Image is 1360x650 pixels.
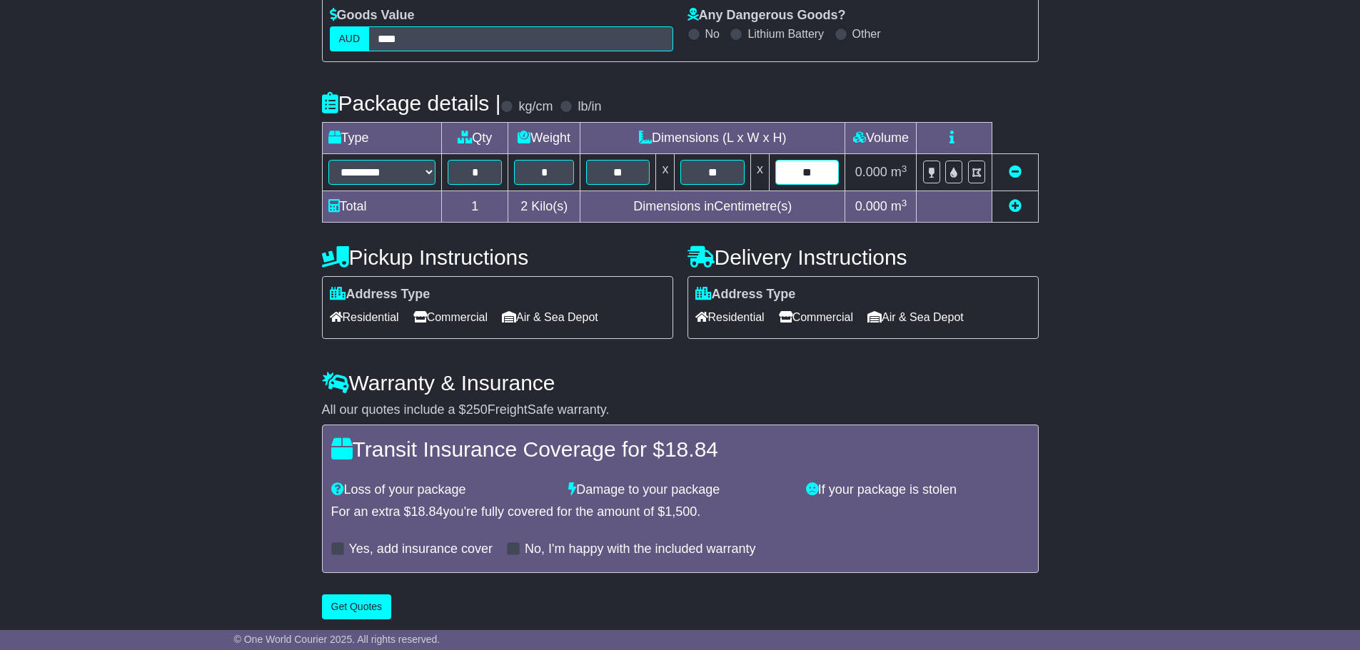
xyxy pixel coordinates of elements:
h4: Package details | [322,91,501,115]
span: Residential [695,306,765,328]
td: Qty [442,123,508,154]
span: m [891,165,907,179]
span: m [891,199,907,213]
label: Lithium Battery [747,27,824,41]
label: Goods Value [330,8,415,24]
td: Weight [508,123,580,154]
label: Any Dangerous Goods? [687,8,846,24]
a: Add new item [1009,199,1022,213]
div: Damage to your package [561,482,799,498]
span: 250 [466,402,488,417]
label: kg/cm [518,99,553,115]
label: Address Type [330,287,430,303]
td: 1 [442,191,508,223]
h4: Pickup Instructions [322,245,673,269]
span: 0.000 [855,165,887,179]
span: Residential [330,306,399,328]
div: If your package is stolen [799,482,1037,498]
span: Air & Sea Depot [867,306,964,328]
label: AUD [330,26,370,51]
span: 2 [520,199,528,213]
td: Volume [845,123,917,154]
td: Dimensions in Centimetre(s) [580,191,845,223]
div: For an extra $ you're fully covered for the amount of $ . [331,504,1029,520]
td: x [750,154,769,191]
span: 18.84 [411,504,443,519]
label: No, I'm happy with the included warranty [525,542,756,557]
label: lb/in [578,99,601,115]
span: Commercial [413,306,488,328]
td: Kilo(s) [508,191,580,223]
label: No [705,27,720,41]
label: Address Type [695,287,796,303]
div: Loss of your package [324,482,562,498]
span: 18.84 [665,437,718,461]
span: 0.000 [855,199,887,213]
td: Dimensions (L x W x H) [580,123,845,154]
label: Other [852,27,881,41]
sup: 3 [902,163,907,174]
td: Type [322,123,442,154]
span: Air & Sea Depot [502,306,598,328]
a: Remove this item [1009,165,1022,179]
span: 1,500 [665,504,697,519]
h4: Delivery Instructions [687,245,1039,269]
td: x [656,154,675,191]
label: Yes, add insurance cover [349,542,493,557]
sup: 3 [902,198,907,208]
div: All our quotes include a $ FreightSafe warranty. [322,402,1039,418]
span: © One World Courier 2025. All rights reserved. [234,634,440,645]
td: Total [322,191,442,223]
button: Get Quotes [322,594,392,619]
h4: Warranty & Insurance [322,371,1039,395]
span: Commercial [779,306,853,328]
h4: Transit Insurance Coverage for $ [331,437,1029,461]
